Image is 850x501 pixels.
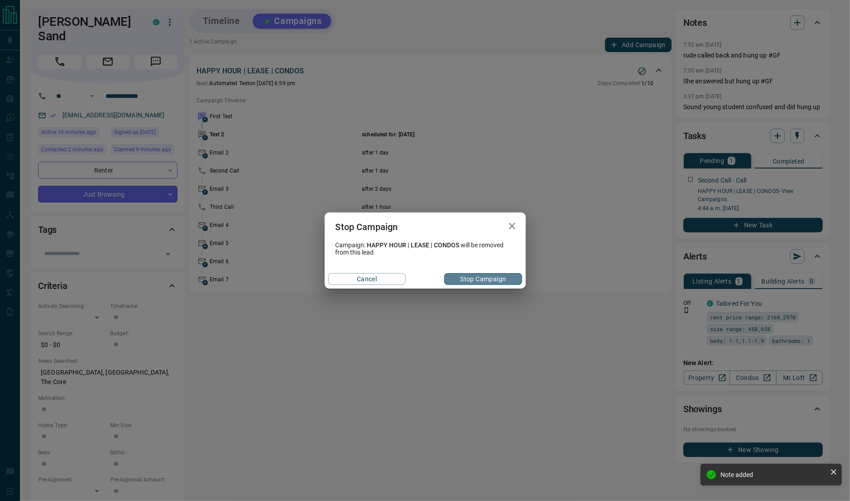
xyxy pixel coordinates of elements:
button: Cancel [328,273,406,285]
span: HAPPY HOUR | LEASE | CONDOS [367,241,460,249]
button: Stop Campaign [444,273,522,285]
div: Campaign: will be removed from this lead [325,241,526,256]
div: Note added [720,471,826,478]
h2: Stop Campaign [325,212,409,241]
